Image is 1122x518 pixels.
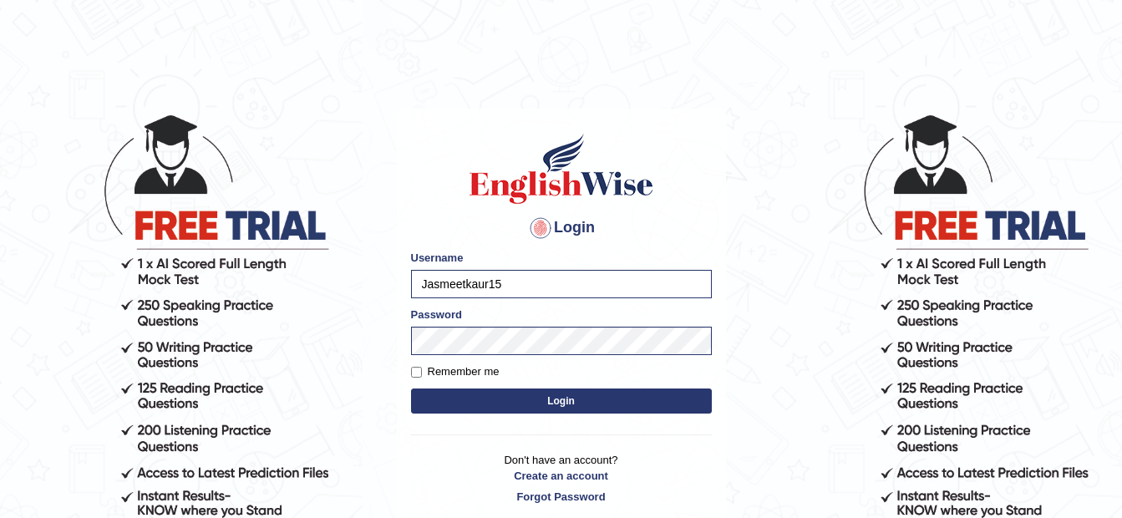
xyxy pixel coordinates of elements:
label: Password [411,307,462,322]
label: Remember me [411,363,500,380]
a: Create an account [411,468,712,484]
img: Logo of English Wise sign in for intelligent practice with AI [466,131,657,206]
label: Username [411,250,464,266]
input: Remember me [411,367,422,378]
button: Login [411,388,712,414]
a: Forgot Password [411,489,712,505]
p: Don't have an account? [411,452,712,504]
h4: Login [411,215,712,241]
